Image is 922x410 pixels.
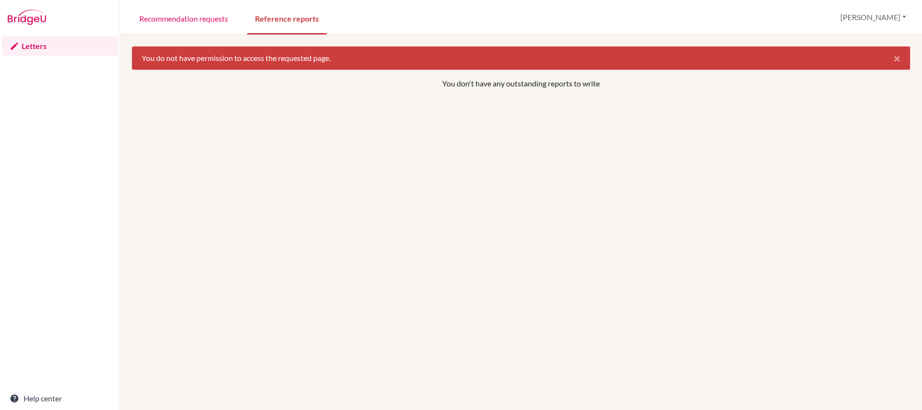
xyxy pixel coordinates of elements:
[2,389,118,408] a: Help center
[836,8,910,26] button: [PERSON_NAME]
[884,47,910,70] button: Close
[132,46,910,70] div: You do not have permission to access the requested page.
[247,1,327,35] a: Reference reports
[2,36,118,56] a: Letters
[894,51,900,65] span: ×
[132,1,236,35] a: Recommendation requests
[8,10,46,25] img: Bridge-U
[204,78,838,89] p: You don't have any outstanding reports to write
